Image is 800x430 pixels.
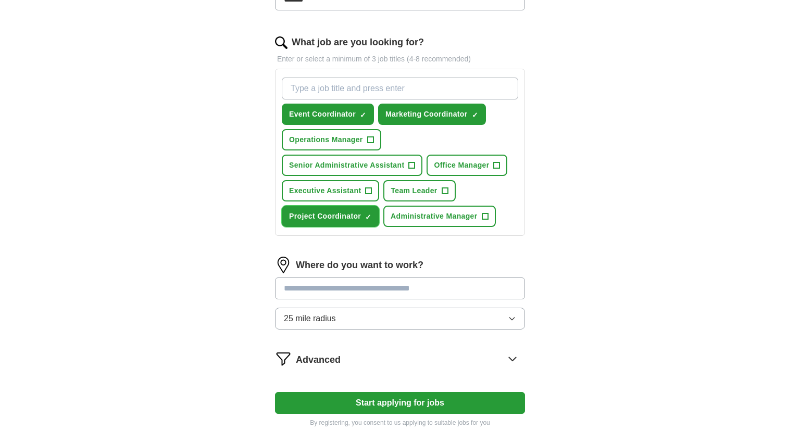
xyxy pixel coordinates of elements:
span: Event Coordinator [289,109,356,120]
span: Operations Manager [289,134,363,145]
button: Marketing Coordinator✓ [378,104,485,125]
button: Executive Assistant [282,180,379,201]
img: location.png [275,257,292,273]
span: Senior Administrative Assistant [289,160,404,171]
button: Office Manager [427,155,507,176]
span: Office Manager [434,160,489,171]
span: 25 mile radius [284,312,336,325]
p: By registering, you consent to us applying to suitable jobs for you [275,418,525,427]
span: Team Leader [391,185,437,196]
button: Project Coordinator✓ [282,206,379,227]
button: Operations Manager [282,129,381,150]
span: ✓ [472,111,478,119]
label: Where do you want to work? [296,258,423,272]
button: Administrative Manager [383,206,495,227]
span: Marketing Coordinator [385,109,467,120]
button: 25 mile radius [275,308,525,330]
input: Type a job title and press enter [282,78,518,99]
span: Project Coordinator [289,211,361,222]
button: Team Leader [383,180,455,201]
p: Enter or select a minimum of 3 job titles (4-8 recommended) [275,54,525,65]
button: Event Coordinator✓ [282,104,374,125]
span: ✓ [365,213,371,221]
img: filter [275,350,292,367]
span: Advanced [296,353,341,367]
button: Start applying for jobs [275,392,525,414]
label: What job are you looking for? [292,35,424,49]
img: search.png [275,36,287,49]
span: Administrative Manager [391,211,477,222]
button: Senior Administrative Assistant [282,155,422,176]
span: ✓ [360,111,366,119]
span: Executive Assistant [289,185,361,196]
